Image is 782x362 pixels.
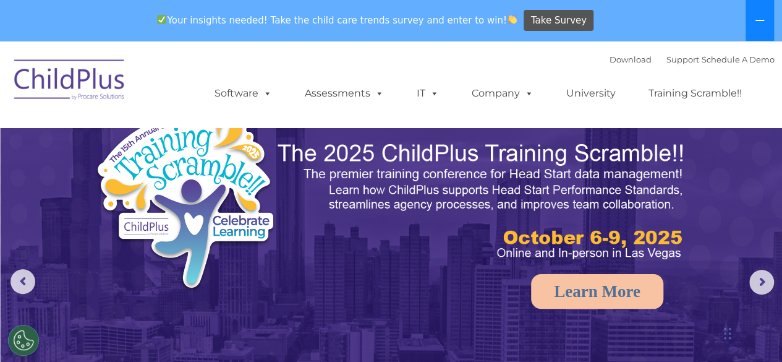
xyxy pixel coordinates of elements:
font: | [610,54,775,64]
a: Learn More [531,274,663,309]
a: Assessments [292,81,396,106]
a: University [554,81,628,106]
button: Cookies Settings [8,325,39,356]
a: IT [404,81,451,106]
img: ChildPlus by Procare Solutions [8,51,132,113]
span: Take Survey [531,10,587,32]
span: Last name [172,82,210,91]
div: Drag [724,315,731,352]
span: Your insights needed! Take the child care trends survey and enter to win! [152,8,522,32]
img: ✅ [157,15,166,24]
img: 👏 [508,15,517,24]
a: Support [666,54,699,64]
a: Take Survey [524,10,593,32]
iframe: Chat Widget [720,303,782,362]
a: Download [610,54,652,64]
span: Phone number [172,132,224,142]
a: Company [459,81,546,106]
a: Software [202,81,284,106]
a: Schedule A Demo [702,54,775,64]
a: Training Scramble!! [636,81,754,106]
